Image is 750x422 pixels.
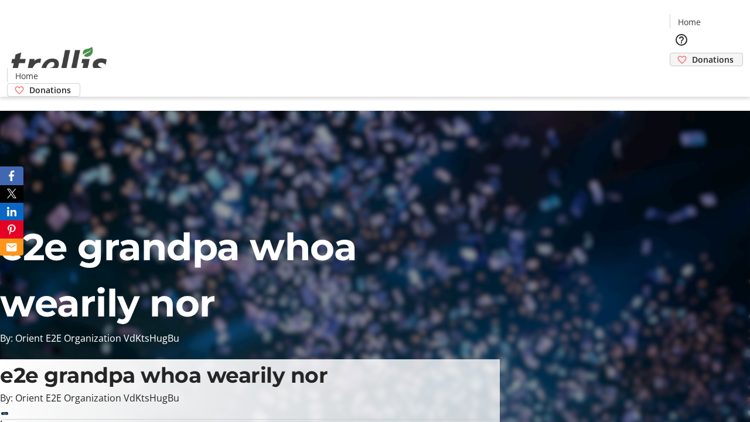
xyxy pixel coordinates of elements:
[7,83,80,97] a: Donations
[7,34,111,93] img: Orient E2E Organization VdKtsHugBu's Logo
[670,28,693,52] button: Help
[29,84,71,96] span: Donations
[15,70,38,82] span: Home
[670,16,708,28] a: Home
[8,70,45,82] a: Home
[692,53,734,66] span: Donations
[670,53,743,66] a: Donations
[678,16,701,28] span: Home
[670,66,693,90] button: Cart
